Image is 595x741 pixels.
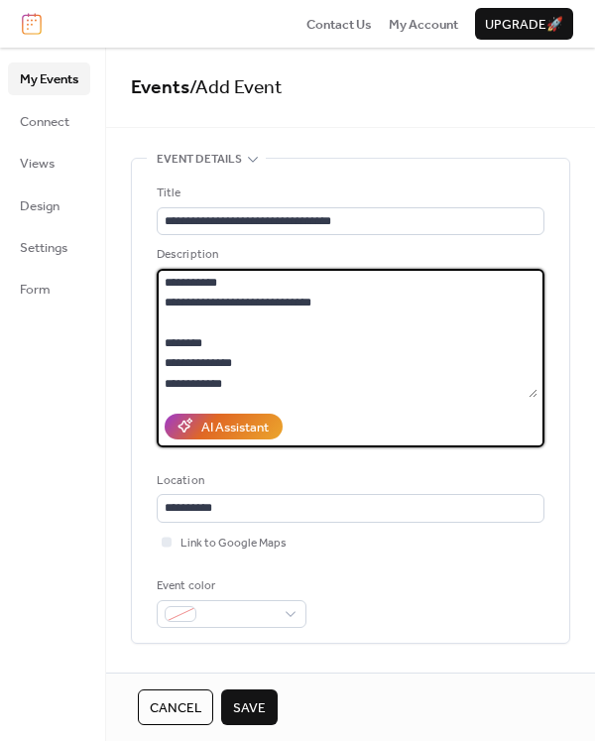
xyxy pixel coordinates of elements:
span: Design [20,196,59,216]
a: Design [8,189,90,221]
a: My Account [389,14,458,34]
span: My Events [20,69,78,89]
div: Location [157,471,540,491]
span: Upgrade 🚀 [485,15,563,35]
button: Upgrade🚀 [475,8,573,40]
a: Connect [8,105,90,137]
span: Views [20,154,55,174]
a: Events [131,69,189,106]
button: Save [221,689,278,725]
div: Description [157,245,540,265]
span: My Account [389,15,458,35]
a: Form [8,273,90,305]
img: logo [22,13,42,35]
span: Contact Us [306,15,372,35]
div: Event color [157,576,302,596]
span: Date and time [157,668,241,687]
span: Save [233,698,266,718]
span: Event details [157,150,242,170]
span: Connect [20,112,69,132]
a: Views [8,147,90,179]
button: Cancel [138,689,213,725]
a: My Events [8,62,90,94]
span: Form [20,280,51,300]
span: Link to Google Maps [180,534,287,554]
div: AI Assistant [201,418,269,437]
a: Contact Us [306,14,372,34]
span: Cancel [150,698,201,718]
span: Settings [20,238,67,258]
button: AI Assistant [165,414,283,439]
div: Title [157,184,540,203]
span: / Add Event [189,69,283,106]
a: Settings [8,231,90,263]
